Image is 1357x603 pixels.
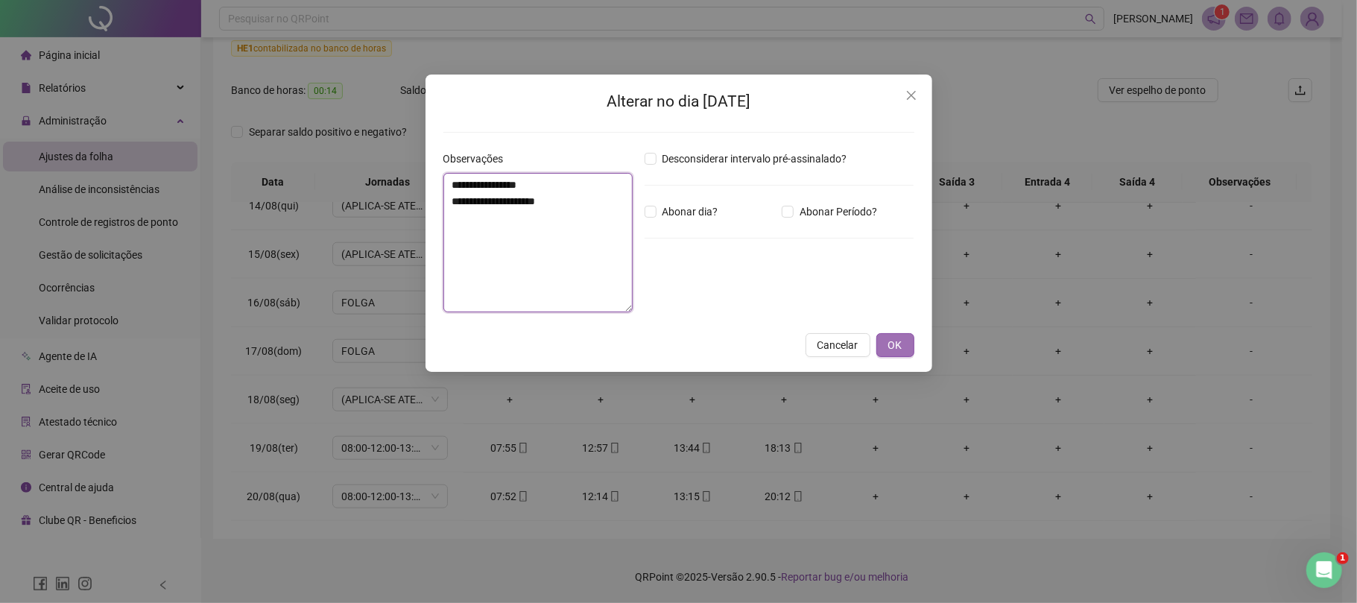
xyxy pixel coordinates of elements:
h2: Alterar no dia [DATE] [443,89,914,114]
span: close [905,89,917,101]
button: Cancelar [806,333,870,357]
button: OK [876,333,914,357]
span: OK [888,337,902,353]
span: Abonar dia? [657,203,724,220]
button: Close [899,83,923,107]
iframe: Intercom live chat [1306,552,1342,588]
span: Desconsiderar intervalo pré-assinalado? [657,151,853,167]
span: Cancelar [817,337,858,353]
span: 1 [1337,552,1349,564]
span: Abonar Período? [794,203,883,220]
label: Observações [443,151,513,167]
